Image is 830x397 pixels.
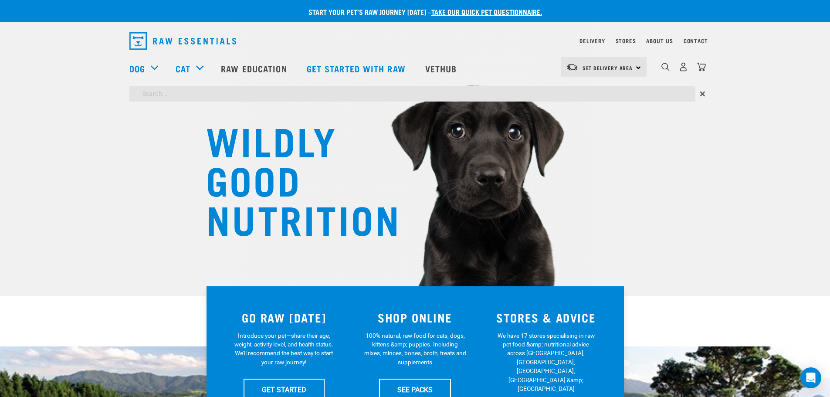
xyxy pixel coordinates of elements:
[486,311,606,324] h3: STORES & ADVICE
[206,120,380,238] h1: WILDLY GOOD NUTRITION
[122,29,708,53] nav: dropdown navigation
[233,331,335,367] p: Introduce your pet—share their age, weight, activity level, and health status. We'll recommend th...
[212,51,298,86] a: Raw Education
[800,367,821,388] div: Open Intercom Messenger
[224,311,345,324] h3: GO RAW [DATE]
[298,51,417,86] a: Get started with Raw
[566,63,578,71] img: van-moving.png
[661,63,670,71] img: home-icon-1@2x.png
[700,86,705,102] span: ×
[697,62,706,71] img: home-icon@2x.png
[364,331,466,367] p: 100% natural, raw food for cats, dogs, kittens &amp; puppies. Including mixes, minces, bones, bro...
[431,10,542,14] a: take our quick pet questionnaire.
[646,39,673,42] a: About Us
[129,62,145,75] a: Dog
[684,39,708,42] a: Contact
[129,32,236,50] img: Raw Essentials Logo
[176,62,190,75] a: Cat
[355,311,475,324] h3: SHOP ONLINE
[679,62,688,71] img: user.png
[417,51,468,86] a: Vethub
[583,66,633,69] span: Set Delivery Area
[495,331,597,394] p: We have 17 stores specialising in raw pet food &amp; nutritional advice across [GEOGRAPHIC_DATA],...
[616,39,636,42] a: Stores
[129,86,695,102] input: Search...
[579,39,605,42] a: Delivery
